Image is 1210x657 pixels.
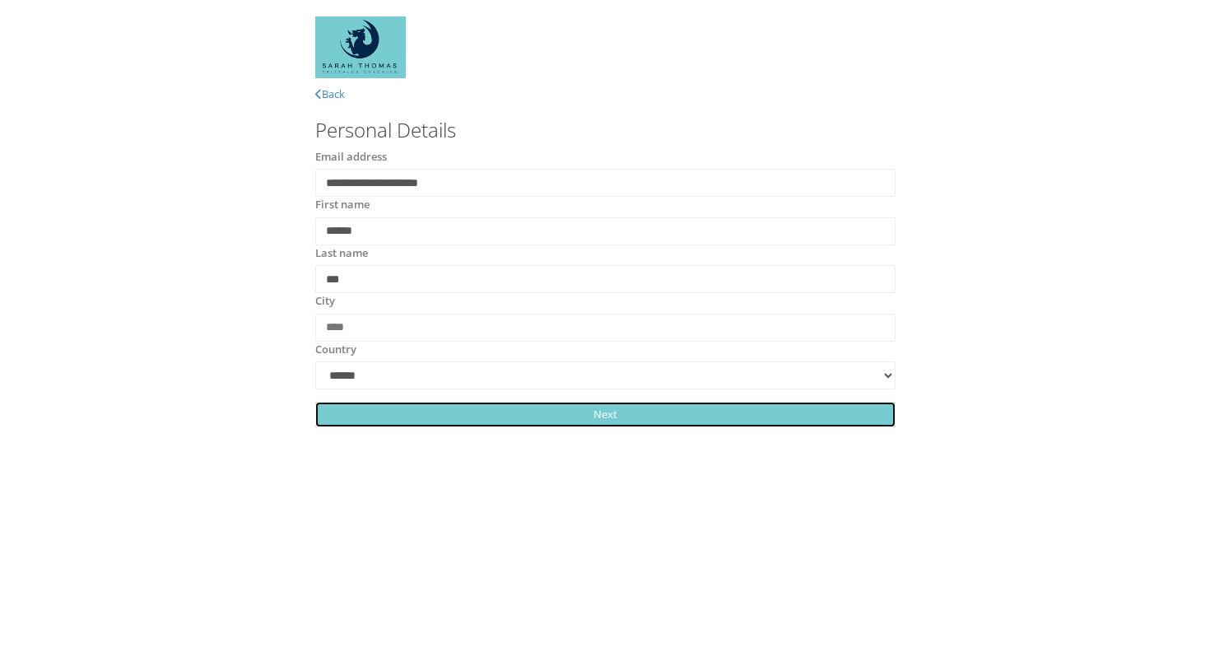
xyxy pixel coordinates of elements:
[315,245,368,262] label: Last name
[315,119,896,141] h3: Personal Details
[315,293,335,310] label: City
[315,16,406,78] img: LOGOA8crop.jpg
[315,342,356,358] label: Country
[315,197,370,213] label: First name
[315,149,387,165] label: Email address
[315,86,345,101] a: Back
[315,402,896,427] a: Next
